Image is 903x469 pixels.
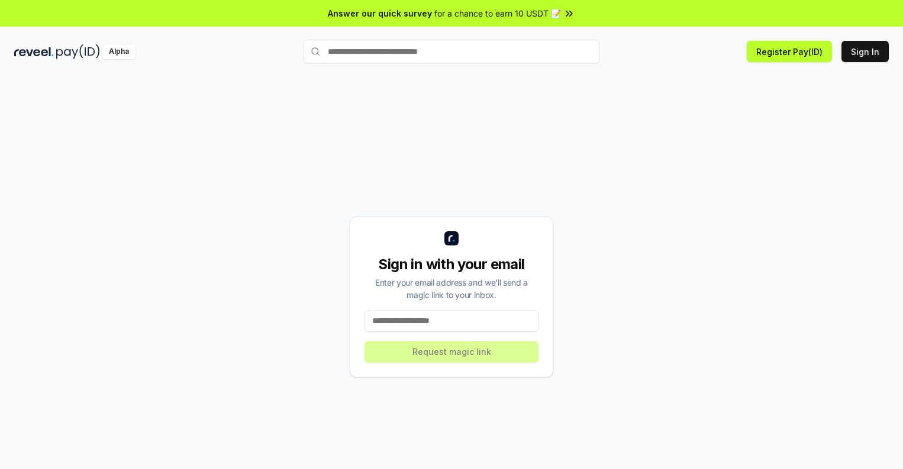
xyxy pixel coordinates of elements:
img: logo_small [444,231,459,245]
span: Answer our quick survey [328,7,432,20]
img: reveel_dark [14,44,54,59]
span: for a chance to earn 10 USDT 📝 [434,7,561,20]
img: pay_id [56,44,100,59]
button: Register Pay(ID) [747,41,832,62]
button: Sign In [841,41,889,62]
div: Sign in with your email [365,255,538,274]
div: Alpha [102,44,136,59]
div: Enter your email address and we’ll send a magic link to your inbox. [365,276,538,301]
